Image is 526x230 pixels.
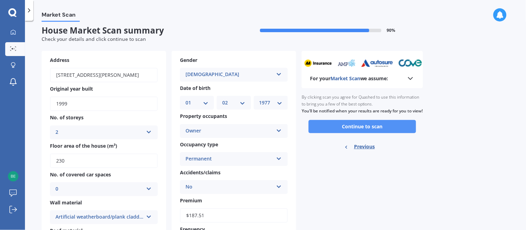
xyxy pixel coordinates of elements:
span: No. of storeys [50,114,84,121]
span: Date of birth [180,85,210,91]
span: Accidents/claims [180,169,221,176]
span: Wall material [50,199,82,206]
div: 0 [55,185,143,193]
span: 90 % [387,28,396,33]
span: House Market Scan summary [42,26,232,36]
img: aa_sm.webp [300,59,328,67]
img: cove_sm.webp [395,59,419,67]
img: autosure_sm.webp [357,59,389,67]
div: 2 [55,128,143,137]
span: Original year built [50,85,93,92]
b: You’ll be notified when your results are ready for you to view! [302,108,423,114]
div: Permanent [186,155,273,163]
button: Continue to scan [309,120,416,133]
span: Gender [180,57,197,63]
span: Premium [180,197,202,204]
span: Floor area of the house (m²) [50,142,117,149]
img: amp_sm.png [333,59,352,67]
img: 208cf95ed8026bdf5da1f9861df6f0c0 [8,171,18,182]
div: No [186,183,273,191]
span: No. of covered car spaces [50,171,111,178]
span: Previous [354,141,375,152]
div: Artificial weatherboard/plank cladding [55,213,143,221]
span: Occupancy type [180,141,218,148]
span: Market Scan [42,11,80,21]
input: Enter floor area [50,154,158,168]
span: Property occupants [180,113,227,120]
span: Check your details and click continue to scan [42,36,146,42]
input: Enter premium [180,208,288,223]
div: Owner [186,127,273,135]
span: Address [50,57,69,63]
div: [DEMOGRAPHIC_DATA] [186,71,273,79]
div: By clicking scan you agree for Quashed to use this information to bring you a few of the best opt... [302,88,423,120]
span: Market Scan [330,75,360,82]
b: For your we assume: [310,75,388,82]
